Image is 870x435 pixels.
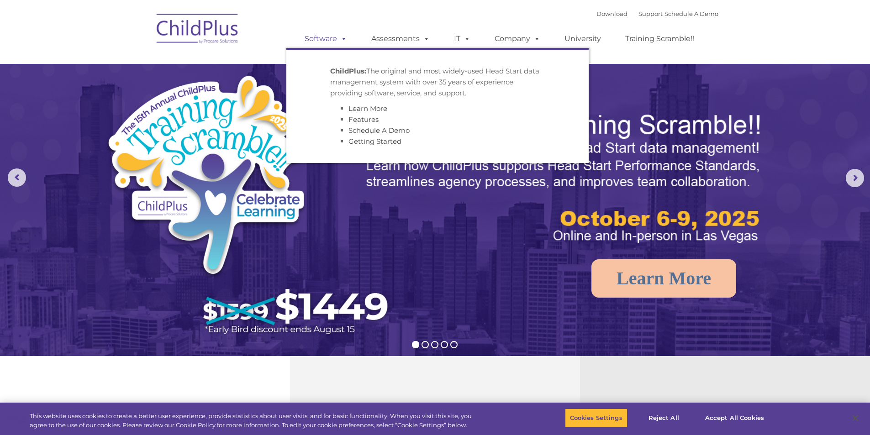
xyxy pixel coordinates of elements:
[635,409,692,428] button: Reject All
[330,66,545,99] p: The original and most widely-used Head Start data management system with over 35 years of experie...
[616,30,703,48] a: Training Scramble!!
[127,60,155,67] span: Last name
[596,10,627,17] a: Download
[596,10,718,17] font: |
[555,30,610,48] a: University
[127,98,166,105] span: Phone number
[565,409,627,428] button: Cookies Settings
[330,67,366,75] strong: ChildPlus:
[485,30,549,48] a: Company
[30,412,479,430] div: This website uses cookies to create a better user experience, provide statistics about user visit...
[348,137,401,146] a: Getting Started
[152,7,243,53] img: ChildPlus by Procare Solutions
[348,115,379,124] a: Features
[348,104,387,113] a: Learn More
[664,10,718,17] a: Schedule A Demo
[638,10,663,17] a: Support
[845,408,865,428] button: Close
[348,126,410,135] a: Schedule A Demo
[362,30,439,48] a: Assessments
[591,259,736,298] a: Learn More
[295,30,356,48] a: Software
[445,30,480,48] a: IT
[700,409,769,428] button: Accept All Cookies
